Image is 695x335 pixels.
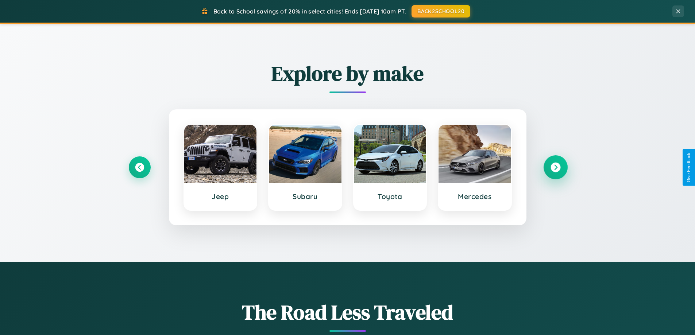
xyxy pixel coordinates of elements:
[129,298,567,326] h1: The Road Less Traveled
[412,5,470,17] button: BACK2SCHOOL20
[276,192,334,201] h3: Subaru
[129,59,567,87] h2: Explore by make
[446,192,504,201] h3: Mercedes
[192,192,250,201] h3: Jeep
[361,192,419,201] h3: Toyota
[213,8,406,15] span: Back to School savings of 20% in select cities! Ends [DATE] 10am PT.
[686,153,691,182] div: Give Feedback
